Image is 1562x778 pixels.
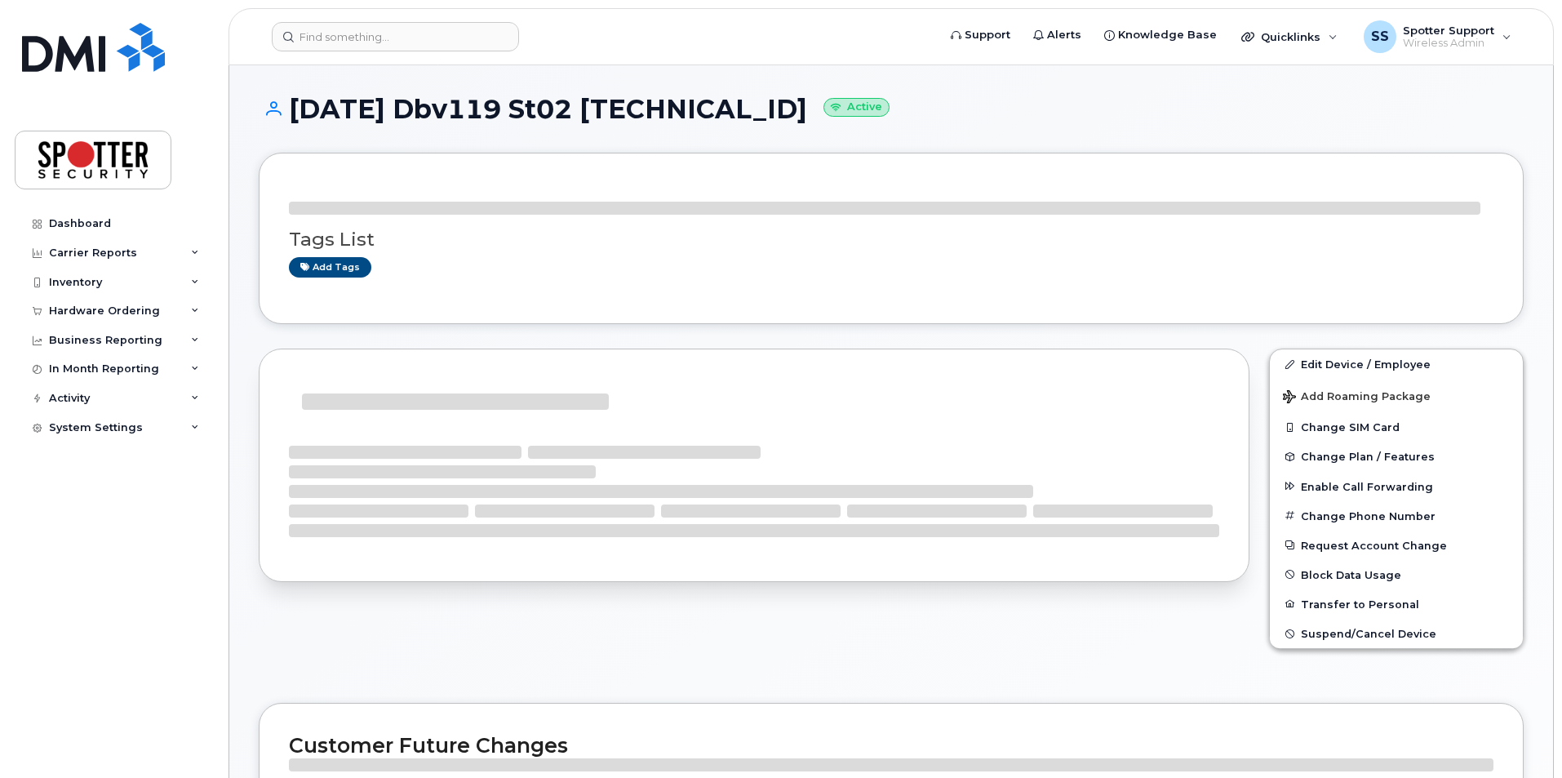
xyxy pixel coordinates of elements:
button: Enable Call Forwarding [1270,472,1523,501]
a: Edit Device / Employee [1270,349,1523,379]
button: Add Roaming Package [1270,379,1523,412]
button: Change Plan / Features [1270,442,1523,471]
small: Active [823,98,890,117]
button: Block Data Usage [1270,560,1523,589]
button: Request Account Change [1270,531,1523,560]
span: Change Plan / Features [1301,451,1435,463]
button: Change SIM Card [1270,412,1523,442]
h2: Customer Future Changes [289,733,1493,758]
button: Transfer to Personal [1270,589,1523,619]
span: Enable Call Forwarding [1301,480,1433,492]
button: Change Phone Number [1270,501,1523,531]
h1: [DATE] Dbv119 St02 [TECHNICAL_ID] [259,95,1524,123]
a: Add tags [289,257,371,278]
span: Add Roaming Package [1283,390,1431,406]
h3: Tags List [289,229,1493,250]
button: Suspend/Cancel Device [1270,619,1523,648]
span: Suspend/Cancel Device [1301,628,1436,640]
